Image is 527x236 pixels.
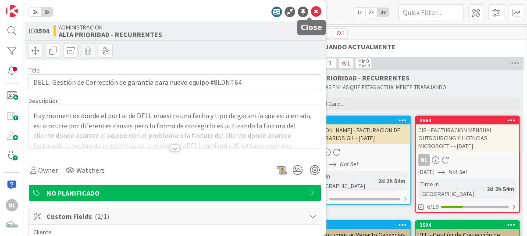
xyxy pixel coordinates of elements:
[308,84,518,91] p: TARJETAS EN LAS QUE ESTAS ACTUALMENTE TRABAJANDO
[307,124,410,144] div: [PERSON_NAME] - FACTURACION DE HONORARIOS GIL - [DATE]
[301,23,322,32] h5: Close
[398,4,464,20] input: Quick Filter...
[38,165,58,175] span: Owner
[306,73,409,82] span: ALTA PRIORIDAD - RECURRENTES
[6,5,18,17] img: Visit kanbanzone.com
[28,66,40,74] label: Title
[484,184,516,194] div: 2d 2h 54m
[376,176,408,186] div: 2d 2h 54m
[33,111,317,171] p: Hay momentos donde el portal de DELL muestra una fecha y tipo de garantía que esta errada, esto o...
[307,146,410,158] div: NL
[307,116,410,124] div: 3661
[46,188,305,198] span: NO PLANIFICADO
[420,117,519,123] div: 3664
[304,42,516,51] span: TRABAJANDO ACTUALMENTE
[28,25,49,36] span: ID
[46,211,305,221] span: Custom Fields
[41,7,53,16] span: 2x
[449,168,467,176] i: Not Set
[310,171,374,191] div: Time in [GEOGRAPHIC_DATA]
[415,116,520,213] a: 3664CIS - FACTURACION MENSUAL OUTSOURCING Y LICENCIAS MICROSOFT - - [DATE]NL[DATE]Not SetTime in ...
[35,26,49,35] b: 3594
[416,116,519,124] div: 3664
[416,124,519,152] div: CIS - FACTURACION MENSUAL OUTSOURCING Y LICENCIAS MICROSOFT - - [DATE]
[340,160,359,168] i: Not Set
[59,24,162,31] span: ADMINISTRACION
[358,63,369,68] div: Max 3
[33,229,317,235] div: Cliente
[307,116,410,144] div: 3661[PERSON_NAME] - FACTURACION DE HONORARIOS GIL - [DATE]
[374,176,376,186] span: :
[6,199,18,211] div: NL
[418,167,434,177] span: [DATE]
[483,184,484,194] span: :
[28,97,59,105] span: Description
[377,8,389,17] span: 3x
[28,74,321,90] input: type card name here...
[353,8,365,17] span: 1x
[317,100,345,108] span: Add Card...
[95,212,109,221] span: ( 2/1 )
[358,59,368,63] div: Min 0
[76,165,105,175] span: Watchers
[306,116,411,205] a: 3661[PERSON_NAME] - FACTURACION DE HONORARIOS GIL - [DATE]NL[DATE]Not SetTime in [GEOGRAPHIC_DATA...
[418,179,483,199] div: Time in [GEOGRAPHIC_DATA]
[416,221,519,229] div: 3594
[311,117,410,123] div: 3661
[6,219,18,231] img: avatar
[420,222,519,228] div: 3594
[29,7,41,16] span: 1x
[416,116,519,152] div: 3664CIS - FACTURACION MENSUAL OUTSOURCING Y LICENCIAS MICROSOFT - - [DATE]
[416,154,519,166] div: NL
[311,222,410,228] div: 3447
[333,28,348,39] span: 1
[427,202,438,211] span: 6/19
[307,221,410,229] div: 3447
[338,58,353,69] span: 1
[59,31,162,38] b: ALTA PRIORIDAD - RECURRENTES
[365,8,377,17] span: 2x
[418,154,430,166] div: NL
[322,58,337,69] span: 3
